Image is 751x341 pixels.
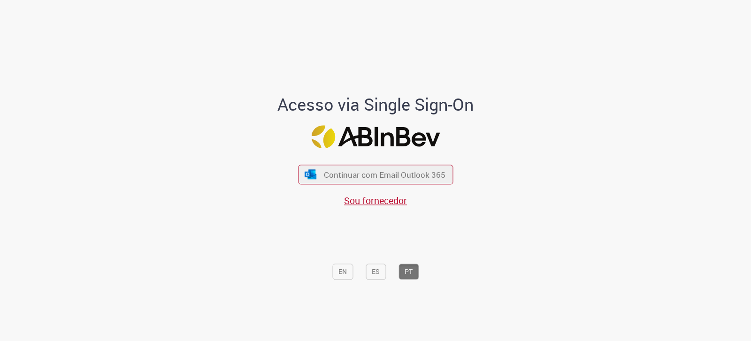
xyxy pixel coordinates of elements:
[332,264,353,280] button: EN
[344,194,407,207] a: Sou fornecedor
[311,125,440,148] img: Logo ABInBev
[324,169,445,180] span: Continuar com Email Outlook 365
[304,169,317,179] img: ícone Azure/Microsoft 360
[398,264,419,280] button: PT
[245,96,506,114] h1: Acesso via Single Sign-On
[366,264,386,280] button: ES
[298,165,453,184] button: ícone Azure/Microsoft 360 Continuar com Email Outlook 365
